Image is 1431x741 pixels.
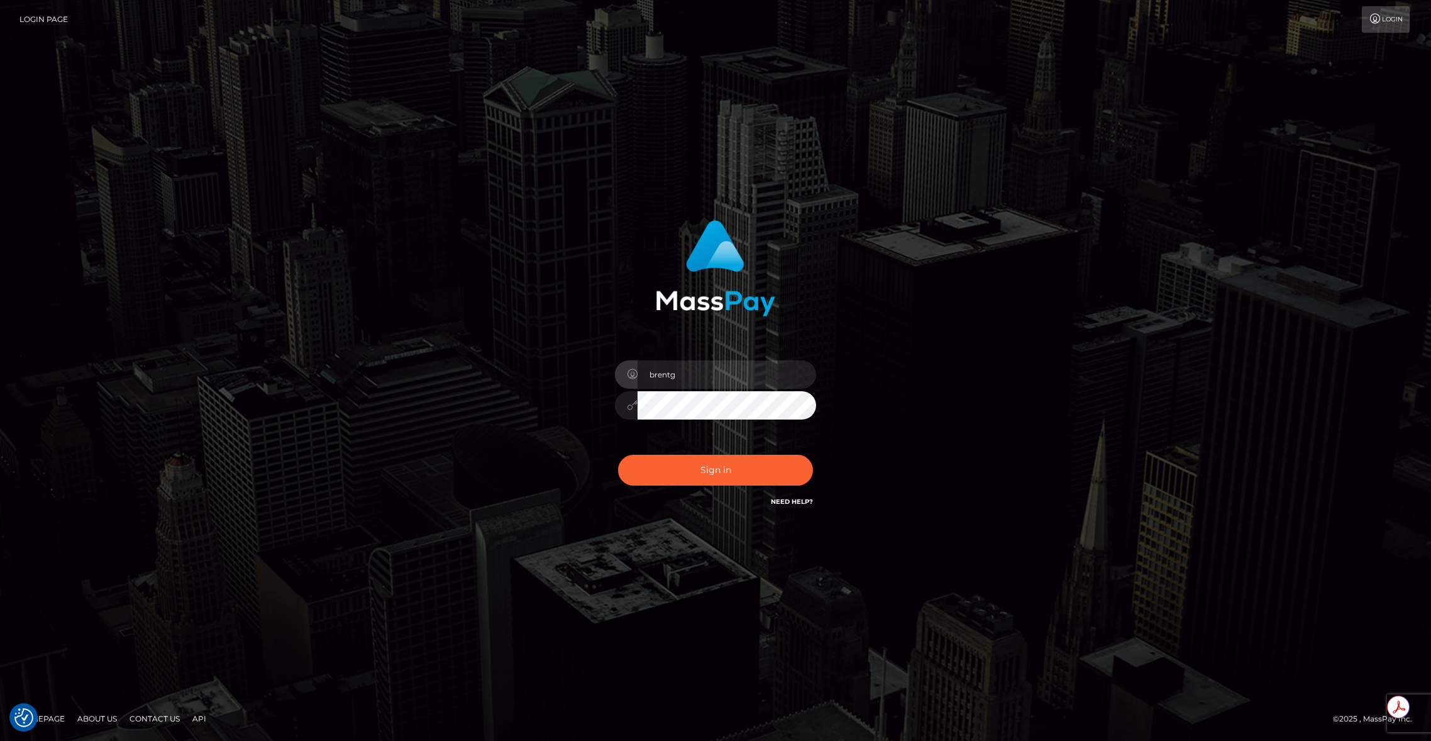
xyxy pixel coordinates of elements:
[124,709,185,728] a: Contact Us
[14,708,33,727] button: Consent Preferences
[19,6,68,33] a: Login Page
[1362,6,1410,33] a: Login
[771,498,813,506] a: Need Help?
[187,709,211,728] a: API
[618,455,813,486] button: Sign in
[638,360,816,389] input: Username...
[14,708,33,727] img: Revisit consent button
[72,709,122,728] a: About Us
[1333,712,1422,726] div: © 2025 , MassPay Inc.
[656,220,775,316] img: MassPay Login
[14,709,70,728] a: Homepage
